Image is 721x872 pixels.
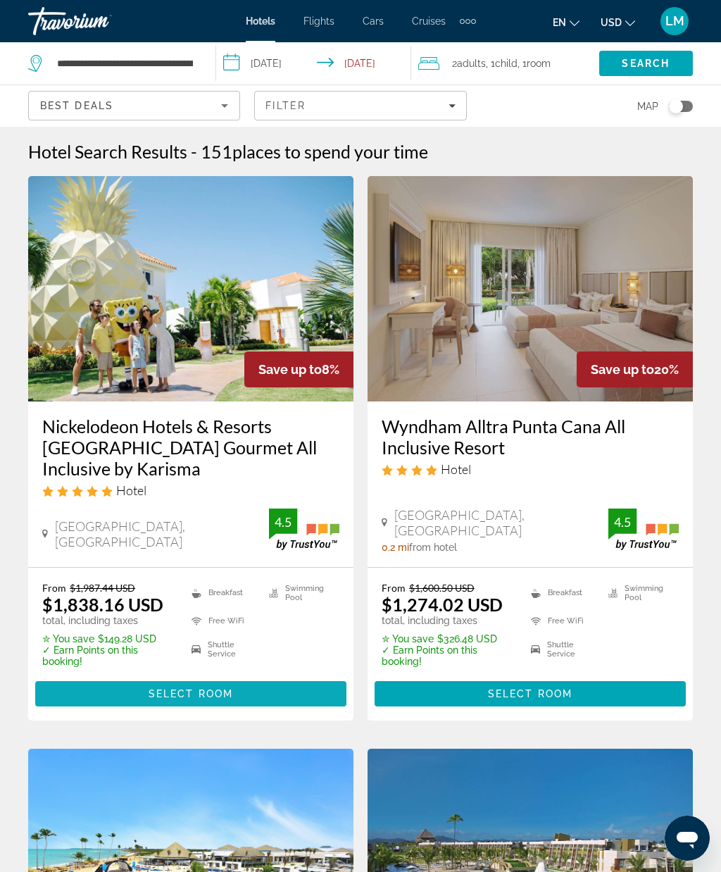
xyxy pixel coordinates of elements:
[42,615,174,626] p: total, including taxes
[441,461,471,477] span: Hotel
[42,644,174,667] p: ✓ Earn Points on this booking!
[411,42,599,85] button: Travelers: 2 adults, 1 child
[527,58,551,69] span: Room
[658,100,693,113] button: Toggle map
[35,685,346,700] a: Select Room
[244,351,353,387] div: 8%
[184,639,262,660] li: Shuttle Service
[42,633,174,644] p: $149.28 USD
[55,518,269,549] span: [GEOGRAPHIC_DATA], [GEOGRAPHIC_DATA]
[495,58,518,69] span: Child
[28,176,353,401] img: Nickelodeon Hotels & Resorts Punta Cana Gourmet All Inclusive by Karisma
[665,816,710,861] iframe: Button to launch messaging window
[486,54,518,73] span: , 1
[518,54,551,73] span: , 1
[394,507,608,538] span: [GEOGRAPHIC_DATA], [GEOGRAPHIC_DATA]
[409,542,457,553] span: from hotel
[375,681,686,706] button: Select Room
[28,141,187,162] h1: Hotel Search Results
[608,509,679,550] img: TrustYou guest rating badge
[191,141,197,162] span: -
[382,461,679,477] div: 4 star Hotel
[412,15,446,27] a: Cruises
[382,582,406,594] span: From
[42,594,163,615] ins: $1,838.16 USD
[368,176,693,401] img: Wyndham Alltra Punta Cana All Inclusive Resort
[488,688,572,699] span: Select Room
[601,17,622,28] span: USD
[577,351,693,387] div: 20%
[258,362,322,377] span: Save up to
[35,681,346,706] button: Select Room
[246,15,275,27] a: Hotels
[265,100,306,111] span: Filter
[524,639,601,660] li: Shuttle Service
[452,54,486,73] span: 2
[382,644,513,667] p: ✓ Earn Points on this booking!
[254,91,466,120] button: Filters
[42,482,339,498] div: 5 star Hotel
[382,633,513,644] p: $326.48 USD
[382,416,679,458] a: Wyndham Alltra Punta Cana All Inclusive Resort
[524,611,601,632] li: Free WiFi
[28,3,169,39] a: Travorium
[460,10,476,32] button: Extra navigation items
[201,141,428,162] h2: 151
[216,42,411,85] button: Select check in and out date
[184,611,262,632] li: Free WiFi
[409,582,475,594] del: $1,600.50 USD
[42,633,94,644] span: ✮ You save
[269,509,339,550] img: TrustYou guest rating badge
[184,582,262,603] li: Breakfast
[40,100,113,111] span: Best Deals
[553,12,579,32] button: Change language
[601,12,635,32] button: Change currency
[524,582,601,603] li: Breakfast
[232,141,428,162] span: places to spend your time
[637,96,658,116] span: Map
[40,97,228,114] mat-select: Sort by
[608,513,637,530] div: 4.5
[382,633,434,644] span: ✮ You save
[375,685,686,700] a: Select Room
[149,688,233,699] span: Select Room
[599,51,693,76] button: Search
[303,15,334,27] a: Flights
[382,594,503,615] ins: $1,274.02 USD
[56,53,194,74] input: Search hotel destination
[42,582,66,594] span: From
[457,58,486,69] span: Adults
[262,582,339,603] li: Swimming Pool
[70,582,135,594] del: $1,987.44 USD
[591,362,654,377] span: Save up to
[42,416,339,479] a: Nickelodeon Hotels & Resorts [GEOGRAPHIC_DATA] Gourmet All Inclusive by Karisma
[382,615,513,626] p: total, including taxes
[363,15,384,27] a: Cars
[382,542,409,553] span: 0.2 mi
[601,582,679,603] li: Swimming Pool
[553,17,566,28] span: en
[116,482,146,498] span: Hotel
[656,6,693,36] button: User Menu
[622,58,670,69] span: Search
[269,513,297,530] div: 4.5
[665,14,684,28] span: LM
